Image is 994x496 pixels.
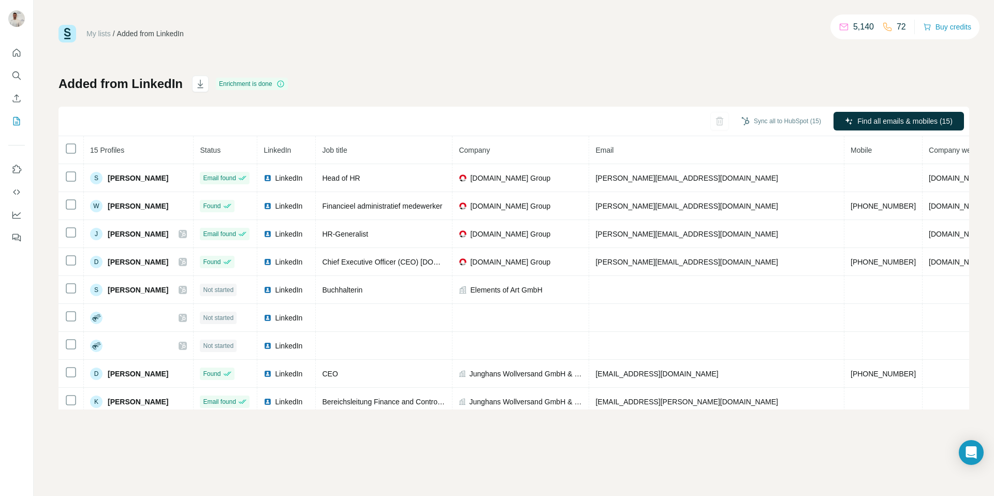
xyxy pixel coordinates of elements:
span: [PHONE_NUMBER] [851,202,916,210]
span: LinkedIn [275,285,302,295]
button: Use Surfe API [8,183,25,201]
div: K [90,396,103,408]
a: My lists [86,30,111,38]
span: Not started [203,341,233,351]
span: Chief Executive Officer (CEO) [DOMAIN_NAME] Group [322,258,500,266]
button: Find all emails & mobiles (15) [834,112,964,130]
div: J [90,228,103,240]
div: D [90,256,103,268]
span: [DOMAIN_NAME] Group [470,201,550,211]
img: LinkedIn logo [264,370,272,378]
span: Mobile [851,146,872,154]
span: LinkedIn [275,229,302,239]
span: [EMAIL_ADDRESS][PERSON_NAME][DOMAIN_NAME] [595,398,778,406]
span: Head of HR [322,174,360,182]
img: LinkedIn logo [264,230,272,238]
button: Sync all to HubSpot (15) [734,113,828,129]
span: Financieel administratief medewerker [322,202,442,210]
span: LinkedIn [275,341,302,351]
p: 5,140 [853,21,874,33]
span: Junghans Wollversand GmbH & Co. KG [470,397,583,407]
span: [PERSON_NAME] [108,285,168,295]
li: / [113,28,115,39]
h1: Added from LinkedIn [59,76,183,92]
button: Feedback [8,228,25,247]
img: LinkedIn logo [264,398,272,406]
span: Email found [203,173,236,183]
img: LinkedIn logo [264,174,272,182]
img: LinkedIn logo [264,342,272,350]
span: Email found [203,229,236,239]
span: 15 Profiles [90,146,124,154]
span: [DOMAIN_NAME] [929,258,987,266]
span: CEO [322,370,338,378]
span: Elements of Art GmbH [470,285,542,295]
img: Surfe Logo [59,25,76,42]
button: My lists [8,112,25,130]
span: Status [200,146,221,154]
span: LinkedIn [275,313,302,323]
span: [DOMAIN_NAME] Group [470,229,550,239]
img: company-logo [459,230,467,238]
span: Find all emails & mobiles (15) [857,116,953,126]
span: [PHONE_NUMBER] [851,258,916,266]
span: [PERSON_NAME] [108,201,168,211]
button: Dashboard [8,206,25,224]
span: [PERSON_NAME] [108,173,168,183]
button: Use Surfe on LinkedIn [8,160,25,179]
span: Found [203,369,221,378]
span: [PERSON_NAME][EMAIL_ADDRESS][DOMAIN_NAME] [595,174,778,182]
button: Quick start [8,43,25,62]
span: Found [203,257,221,267]
span: [PERSON_NAME] [108,257,168,267]
span: LinkedIn [275,201,302,211]
span: Junghans Wollversand GmbH & Co KG [470,369,583,379]
div: D [90,368,103,380]
button: Search [8,66,25,85]
span: Company website [929,146,986,154]
p: 72 [897,21,906,33]
span: LinkedIn [275,257,302,267]
span: [DOMAIN_NAME] [929,202,987,210]
span: Bereichsleitung Finance and Controlling [322,398,450,406]
span: [PERSON_NAME] [108,229,168,239]
span: Not started [203,285,233,295]
img: LinkedIn logo [264,202,272,210]
span: [DOMAIN_NAME] [929,230,987,238]
span: LinkedIn [264,146,291,154]
span: LinkedIn [275,173,302,183]
img: company-logo [459,174,467,182]
span: [EMAIL_ADDRESS][DOMAIN_NAME] [595,370,718,378]
div: S [90,172,103,184]
span: Email [595,146,613,154]
span: LinkedIn [275,369,302,379]
span: Buchhalterin [322,286,362,294]
img: LinkedIn logo [264,314,272,322]
div: Open Intercom Messenger [959,440,984,465]
span: Company [459,146,490,154]
span: Email found [203,397,236,406]
span: [PERSON_NAME][EMAIL_ADDRESS][DOMAIN_NAME] [595,258,778,266]
img: company-logo [459,202,467,210]
div: S [90,284,103,296]
span: [DOMAIN_NAME] Group [470,173,550,183]
span: [PERSON_NAME] [108,369,168,379]
span: [DOMAIN_NAME] [929,174,987,182]
img: Avatar [8,10,25,27]
span: LinkedIn [275,397,302,407]
div: Enrichment is done [216,78,288,90]
span: Not started [203,313,233,323]
img: LinkedIn logo [264,286,272,294]
span: [PHONE_NUMBER] [851,370,916,378]
span: HR-Generalist [322,230,368,238]
span: Found [203,201,221,211]
span: [PERSON_NAME] [108,397,168,407]
span: [PERSON_NAME][EMAIL_ADDRESS][DOMAIN_NAME] [595,202,778,210]
span: [DOMAIN_NAME] Group [470,257,550,267]
img: LinkedIn logo [264,258,272,266]
button: Buy credits [923,20,971,34]
button: Enrich CSV [8,89,25,108]
div: W [90,200,103,212]
span: Job title [322,146,347,154]
div: Added from LinkedIn [117,28,184,39]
